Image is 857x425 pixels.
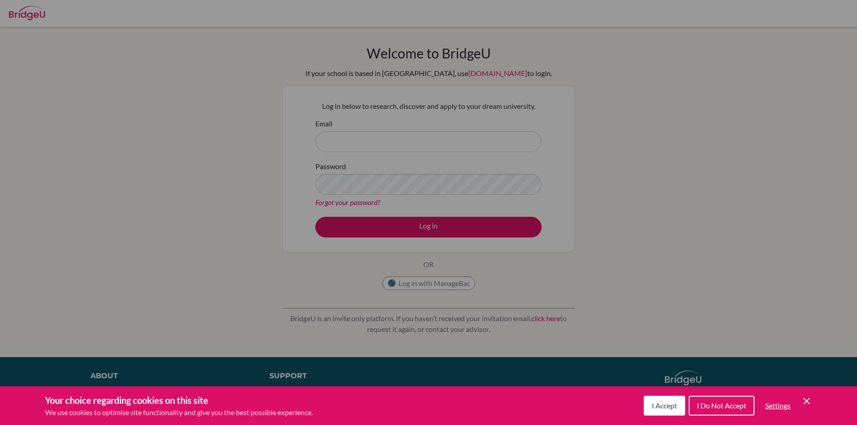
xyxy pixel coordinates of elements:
h3: Your choice regarding cookies on this site [45,394,313,407]
span: I Accept [652,401,677,410]
button: Save and close [801,396,812,407]
p: We use cookies to optimise site functionality and give you the best possible experience. [45,407,313,418]
span: I Do Not Accept [697,401,746,410]
button: I Do Not Accept [689,396,754,416]
span: Settings [765,401,790,410]
button: I Accept [644,396,685,416]
button: Settings [758,397,798,415]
